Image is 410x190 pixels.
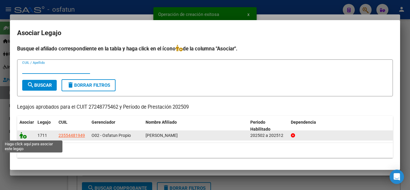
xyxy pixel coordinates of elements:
h4: Busque el afiliado correspondiente en la tabla y haga click en el ícono de la columna "Asociar". [17,45,393,53]
button: Borrar Filtros [62,79,116,91]
span: Buscar [27,83,52,88]
span: 1711 [38,133,47,138]
mat-icon: delete [67,81,74,89]
datatable-header-cell: Legajo [35,116,56,136]
div: Open Intercom Messenger [390,170,404,184]
div: 1 registros [17,143,393,158]
span: Borrar Filtros [67,83,110,88]
span: O02 - Osfatun Propio [92,133,131,138]
h2: Asociar Legajo [17,27,393,39]
datatable-header-cell: Dependencia [288,116,393,136]
button: Buscar [22,80,57,91]
span: 23554481949 [59,133,85,138]
span: Asociar [20,120,34,125]
p: Legajos aprobados para el CUIT 27248775462 y Período de Prestación 202509 [17,104,393,111]
datatable-header-cell: Periodo Habilitado [248,116,288,136]
datatable-header-cell: Asociar [17,116,35,136]
datatable-header-cell: Gerenciador [89,116,143,136]
span: CUIL [59,120,68,125]
datatable-header-cell: Nombre Afiliado [143,116,248,136]
div: 202502 a 202512 [250,132,286,139]
span: GONZALEZ THIAGO YOEL [146,133,178,138]
span: Periodo Habilitado [250,120,270,131]
span: Legajo [38,120,51,125]
span: Dependencia [291,120,316,125]
span: Nombre Afiliado [146,120,177,125]
mat-icon: search [27,81,34,89]
datatable-header-cell: CUIL [56,116,89,136]
span: Gerenciador [92,120,115,125]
